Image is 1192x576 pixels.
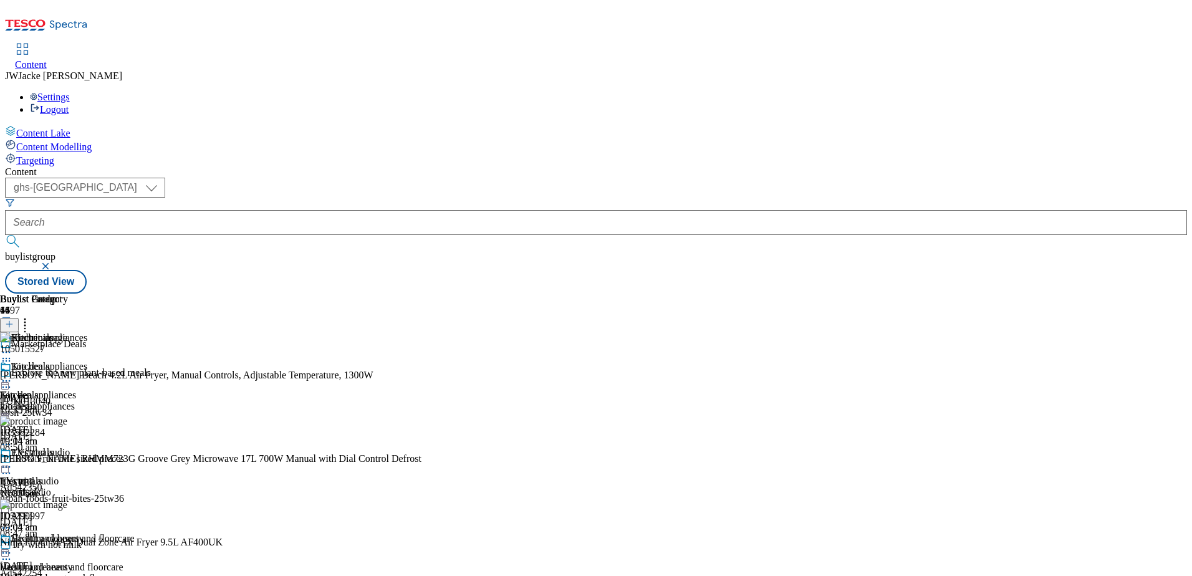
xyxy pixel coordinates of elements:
a: Content Modelling [5,139,1187,153]
a: Logout [30,104,69,115]
a: Settings [30,92,70,102]
span: Content Lake [16,128,70,138]
span: Content Modelling [16,142,92,152]
a: Content Lake [5,125,1187,139]
a: Content [15,44,47,70]
a: Targeting [5,153,1187,166]
span: Content [15,59,47,70]
div: Content [5,166,1187,178]
svg: Search Filters [5,198,15,208]
span: Targeting [16,155,54,166]
span: JW [5,70,18,81]
span: buylistgroup [5,251,55,262]
button: Stored View [5,270,87,294]
input: Search [5,210,1187,235]
span: Jacke [PERSON_NAME] [18,70,122,81]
